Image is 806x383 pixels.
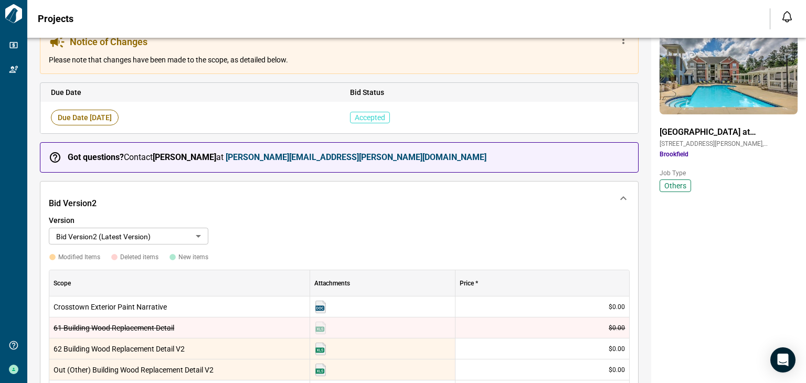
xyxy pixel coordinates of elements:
img: property-asset [660,23,798,114]
span: Please note that changes have been made to the scope, as detailed below. [49,55,288,65]
span: Bid Version 2 [49,198,97,209]
button: Open notification feed [779,8,796,25]
div: Price * [455,270,630,296]
span: Modified Items [58,253,100,261]
span: 61 Building Wood Replacement Detail [54,323,305,333]
span: Notice of Changes [70,37,147,47]
div: Open Intercom Messenger [770,347,796,373]
span: Crosstown Exterior Paint Narrative [54,302,305,312]
img: Buildings 61 Wood Replacement.xlsx [314,322,327,334]
img: Buildings 62 Wood Replacement V2.xlsx [314,343,327,355]
span: Brookfield [660,150,798,158]
img: Crosstown at Chapel Hill Ext. Paint Narrative.docx [314,301,327,313]
span: Job Type [660,169,798,177]
span: $0.00 [609,303,625,311]
img: Out Buildings Wood Replacement V2.xlsx [314,364,327,376]
span: [GEOGRAPHIC_DATA] at [GEOGRAPHIC_DATA] [660,127,798,137]
span: New items [178,253,208,261]
span: 62 Building Wood Replacement Detail V2 [54,344,305,354]
span: Bid Status [350,87,628,98]
strong: Got questions? [68,152,124,162]
span: [STREET_ADDRESS][PERSON_NAME] , [GEOGRAPHIC_DATA] , NC [660,140,798,148]
span: Version [49,215,630,226]
a: [PERSON_NAME][EMAIL_ADDRESS][PERSON_NAME][DOMAIN_NAME] [226,152,486,162]
span: Due Date [51,87,329,98]
span: Due Date [DATE] [51,110,119,125]
div: Bid Version2 [40,182,638,215]
span: Projects [38,14,73,24]
span: Contact at [68,152,486,163]
div: Scope [54,270,71,296]
span: Bid Version 2 (Latest Version) [56,232,151,241]
span: $0.00 [609,366,625,374]
span: Deleted items [120,253,158,261]
div: Price * [460,270,478,296]
span: Attachments [314,279,350,288]
button: more [613,34,630,50]
span: Out (Other) Building Wood Replacement Detail V2 [54,365,305,375]
div: Scope [49,270,310,296]
span: Others [664,180,686,191]
span: Accepted [350,112,390,123]
span: $0.00 [609,324,625,332]
span: $0.00 [609,345,625,353]
strong: [PERSON_NAME] [153,152,216,162]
